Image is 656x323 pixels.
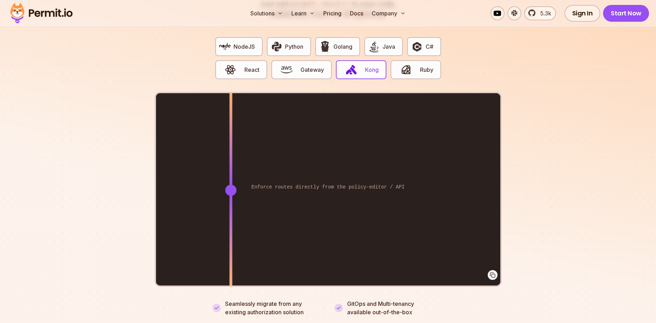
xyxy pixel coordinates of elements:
[225,300,322,316] p: Seamlessly migrate from any existing authorization solution
[7,1,76,25] img: Permit logo
[524,6,556,20] a: 5.3k
[420,66,433,74] span: Ruby
[345,64,357,76] img: Kong
[564,5,601,22] a: Sign In
[369,6,408,20] button: Company
[347,6,366,20] a: Docs
[244,66,259,74] span: React
[248,6,286,20] button: Solutions
[400,64,412,76] img: Ruby
[368,41,380,53] img: Java
[347,300,414,316] p: GitOps and Multi-tenancy available out-of-the-box
[234,42,255,51] span: NodeJS
[603,5,649,22] a: Start Now
[271,41,283,53] img: Python
[224,64,236,76] img: React
[246,178,410,197] code: Enforce routes directly from the policy-editor / API
[333,42,352,51] span: Golang
[411,41,423,53] img: C#
[280,64,292,76] img: Gateway
[285,42,303,51] span: Python
[426,42,433,51] span: C#
[383,42,395,51] span: Java
[219,41,231,53] img: NodeJS
[320,6,344,20] a: Pricing
[365,66,379,74] span: Kong
[300,66,324,74] span: Gateway
[319,41,331,53] img: Golang
[536,9,551,18] span: 5.3k
[289,6,318,20] button: Learn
